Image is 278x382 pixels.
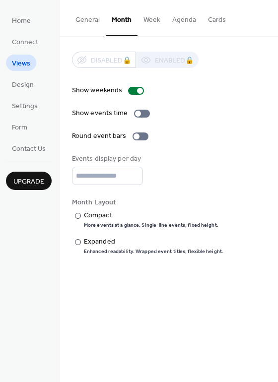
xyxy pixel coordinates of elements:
[84,210,216,221] div: Compact
[72,85,122,96] div: Show weekends
[72,154,141,164] div: Events display per day
[6,140,52,156] a: Contact Us
[84,248,223,255] div: Enhanced readability. Wrapped event titles, flexible height.
[84,237,221,247] div: Expanded
[6,119,33,135] a: Form
[12,16,31,26] span: Home
[6,172,52,190] button: Upgrade
[72,197,264,208] div: Month Layout
[6,97,44,114] a: Settings
[12,144,46,154] span: Contact Us
[6,55,36,71] a: Views
[6,12,37,28] a: Home
[72,108,128,119] div: Show events time
[12,37,38,48] span: Connect
[13,177,44,187] span: Upgrade
[12,123,27,133] span: Form
[12,59,30,69] span: Views
[12,80,34,90] span: Design
[12,101,38,112] span: Settings
[6,76,40,92] a: Design
[72,131,127,141] div: Round event bars
[84,222,218,229] div: More events at a glance. Single-line events, fixed height.
[6,33,44,50] a: Connect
